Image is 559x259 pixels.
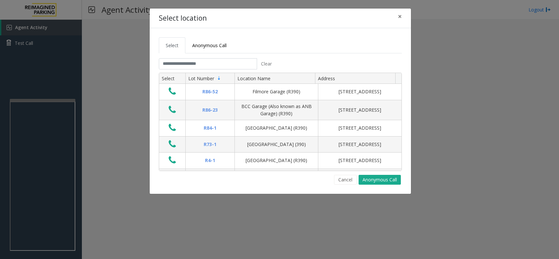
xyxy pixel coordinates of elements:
[257,58,275,69] button: Clear
[159,73,401,171] div: Data table
[190,88,231,95] div: R86-52
[334,175,357,185] button: Cancel
[166,42,178,48] span: Select
[239,141,314,148] div: [GEOGRAPHIC_DATA] (390)
[322,141,398,148] div: [STREET_ADDRESS]
[322,106,398,114] div: [STREET_ADDRESS]
[188,75,214,82] span: Lot Number
[322,157,398,164] div: [STREET_ADDRESS]
[190,124,231,132] div: R84-1
[239,103,314,118] div: BCC Garage (Also known as ANB Garage) (R390)
[159,73,185,84] th: Select
[398,12,402,21] span: ×
[192,42,227,48] span: Anonymous Call
[159,37,402,53] ul: Tabs
[322,88,398,95] div: [STREET_ADDRESS]
[393,9,406,25] button: Close
[239,88,314,95] div: Filmore Garage (R390)
[239,157,314,164] div: [GEOGRAPHIC_DATA] (R390)
[159,13,207,24] h4: Select location
[237,75,270,82] span: Location Name
[190,157,231,164] div: R4-1
[190,141,231,148] div: R73-1
[322,124,398,132] div: [STREET_ADDRESS]
[318,75,335,82] span: Address
[239,124,314,132] div: [GEOGRAPHIC_DATA] (R390)
[216,76,222,81] span: Sortable
[359,175,401,185] button: Anonymous Call
[190,106,231,114] div: R86-23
